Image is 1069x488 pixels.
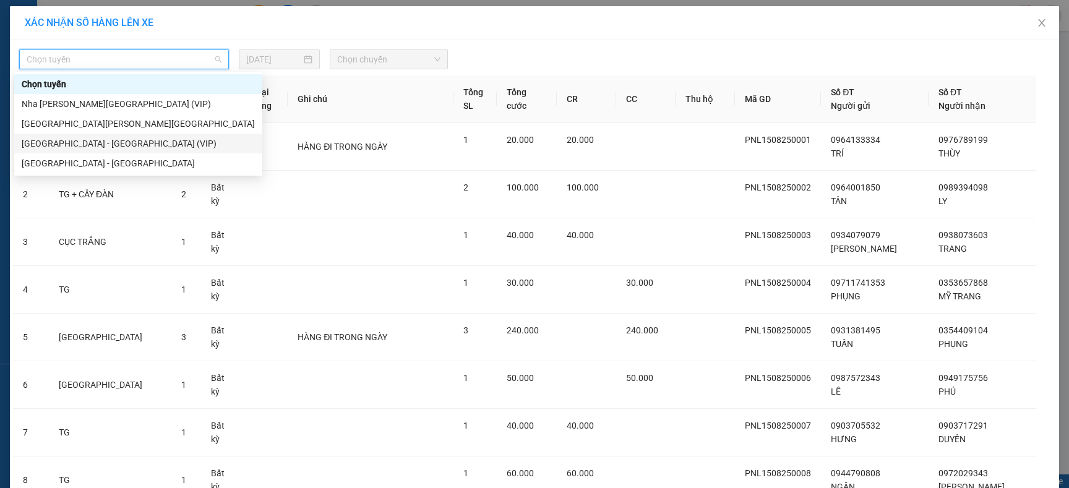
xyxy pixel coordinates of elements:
[507,325,539,335] span: 240.000
[567,468,594,478] span: 60.000
[14,94,262,114] div: Nha Trang - Sài Gòn (VIP)
[831,196,847,206] span: TÂN
[201,361,242,409] td: Bất kỳ
[676,75,735,123] th: Thu hộ
[463,421,468,430] span: 1
[22,97,255,111] div: Nha [PERSON_NAME][GEOGRAPHIC_DATA] (VIP)
[745,182,811,192] span: PNL1508250002
[745,373,811,383] span: PNL1508250006
[13,266,49,314] td: 4
[745,325,811,335] span: PNL1508250005
[831,373,880,383] span: 0987572343
[567,135,594,145] span: 20.000
[507,278,534,288] span: 30.000
[14,114,262,134] div: Nha Trang - Sài Gòn
[938,135,988,145] span: 0976789199
[201,266,242,314] td: Bất kỳ
[616,75,676,123] th: CC
[246,53,302,66] input: 15/08/2025
[181,475,186,485] span: 1
[507,135,534,145] span: 20.000
[557,75,616,123] th: CR
[298,142,387,152] span: HÀNG ĐI TRONG NGÀY
[181,285,186,294] span: 1
[938,468,988,478] span: 0972029343
[831,339,853,349] span: TUẤN
[49,361,171,409] td: [GEOGRAPHIC_DATA]
[49,171,171,218] td: TG + CÂY ĐÀN
[831,291,861,301] span: PHỤNG
[181,237,186,247] span: 1
[831,230,880,240] span: 0934079079
[463,373,468,383] span: 1
[831,434,857,444] span: HƯNG
[181,189,186,199] span: 2
[626,373,653,383] span: 50.000
[626,278,653,288] span: 30.000
[626,325,658,335] span: 240.000
[938,325,988,335] span: 0354409104
[201,171,242,218] td: Bất kỳ
[938,230,988,240] span: 0938073603
[25,17,153,28] span: XÁC NHẬN SỐ HÀNG LÊN XE
[938,148,960,158] span: THÙY
[831,387,841,396] span: LÊ
[745,135,811,145] span: PNL1508250001
[831,421,880,430] span: 0903705532
[938,339,968,349] span: PHỤNG
[831,325,880,335] span: 0931381495
[938,182,988,192] span: 0989394098
[1024,6,1059,41] button: Close
[13,123,49,171] td: 1
[938,421,988,430] span: 0903717291
[463,230,468,240] span: 1
[22,77,255,91] div: Chọn tuyến
[14,153,262,173] div: Sài Gòn - Nha Trang
[14,74,262,94] div: Chọn tuyến
[831,468,880,478] span: 0944790808
[938,373,988,383] span: 0949175756
[463,278,468,288] span: 1
[745,278,811,288] span: PNL1508250004
[49,266,171,314] td: TG
[745,468,811,478] span: PNL1508250008
[463,325,468,335] span: 3
[453,75,497,123] th: Tổng SL
[13,218,49,266] td: 3
[567,182,599,192] span: 100.000
[13,314,49,361] td: 5
[49,409,171,456] td: TG
[181,427,186,437] span: 1
[242,75,288,123] th: Loại hàng
[49,218,171,266] td: CỤC TRẮNG
[567,421,594,430] span: 40.000
[201,409,242,456] td: Bất kỳ
[831,244,897,254] span: [PERSON_NAME]
[13,171,49,218] td: 2
[13,361,49,409] td: 6
[831,182,880,192] span: 0964001850
[507,468,534,478] span: 60.000
[1037,18,1047,28] span: close
[938,278,988,288] span: 0353657868
[201,314,242,361] td: Bất kỳ
[745,230,811,240] span: PNL1508250003
[745,421,811,430] span: PNL1508250007
[13,409,49,456] td: 7
[181,332,186,342] span: 3
[337,50,440,69] span: Chọn chuyến
[22,117,255,131] div: [GEOGRAPHIC_DATA][PERSON_NAME][GEOGRAPHIC_DATA]
[14,134,262,153] div: Sài Gòn - Nha Trang (VIP)
[831,148,844,158] span: TRÍ
[49,314,171,361] td: [GEOGRAPHIC_DATA]
[13,75,49,123] th: STT
[938,196,947,206] span: LY
[298,332,387,342] span: HÀNG ĐI TRONG NGÀY
[831,87,854,97] span: Số ĐT
[938,434,966,444] span: DUYÊN
[938,87,962,97] span: Số ĐT
[735,75,821,123] th: Mã GD
[22,137,255,150] div: [GEOGRAPHIC_DATA] - [GEOGRAPHIC_DATA] (VIP)
[181,380,186,390] span: 1
[22,156,255,170] div: [GEOGRAPHIC_DATA] - [GEOGRAPHIC_DATA]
